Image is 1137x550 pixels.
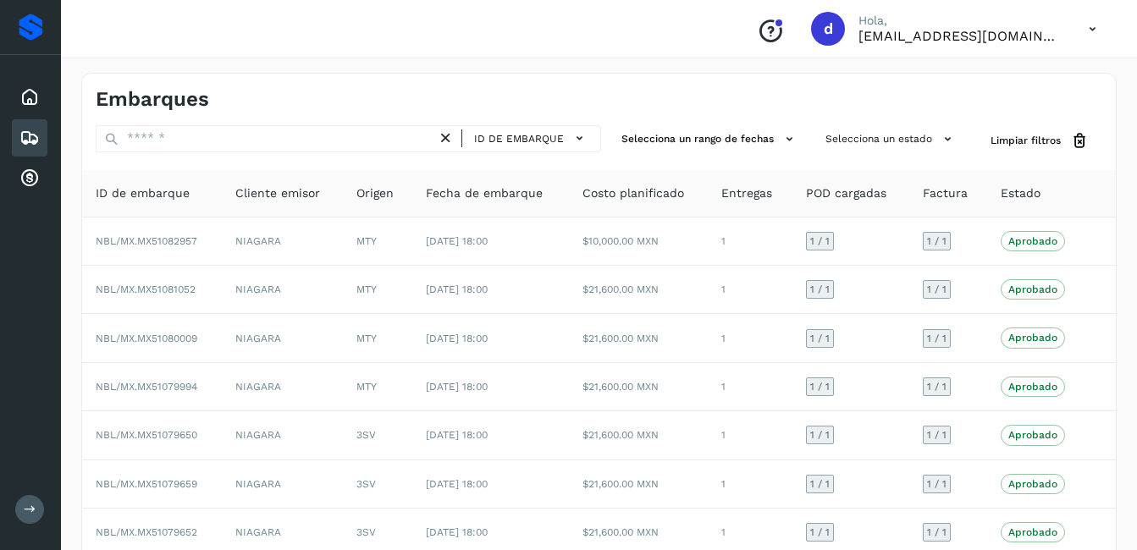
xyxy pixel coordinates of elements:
[426,478,488,490] span: [DATE] 18:00
[1008,332,1057,344] p: Aprobado
[927,284,947,294] span: 1 / 1
[721,184,772,202] span: Entregas
[927,430,947,440] span: 1 / 1
[927,382,947,392] span: 1 / 1
[977,125,1102,157] button: Limpiar filtros
[1008,381,1057,393] p: Aprobado
[810,382,830,392] span: 1 / 1
[810,430,830,440] span: 1 / 1
[708,460,792,509] td: 1
[426,429,488,441] span: [DATE] 18:00
[426,333,488,344] span: [DATE] 18:00
[96,87,209,112] h4: Embarques
[569,217,709,266] td: $10,000.00 MXN
[991,133,1061,148] span: Limpiar filtros
[927,479,947,489] span: 1 / 1
[96,381,197,393] span: NBL/MX.MX51079994
[469,126,593,151] button: ID de embarque
[343,363,412,411] td: MTY
[708,411,792,459] td: 1
[96,235,197,247] span: NBL/MX.MX51082957
[1008,478,1057,490] p: Aprobado
[1008,235,1057,247] p: Aprobado
[615,125,805,153] button: Selecciona un rango de fechas
[582,184,684,202] span: Costo planificado
[426,184,543,202] span: Fecha de embarque
[569,363,709,411] td: $21,600.00 MXN
[426,381,488,393] span: [DATE] 18:00
[474,131,564,146] span: ID de embarque
[810,236,830,246] span: 1 / 1
[426,235,488,247] span: [DATE] 18:00
[806,184,886,202] span: POD cargadas
[356,184,394,202] span: Origen
[235,184,320,202] span: Cliente emisor
[1008,283,1057,295] p: Aprobado
[819,125,963,153] button: Selecciona un estado
[927,527,947,537] span: 1 / 1
[222,314,343,362] td: NIAGARA
[96,478,197,490] span: NBL/MX.MX51079659
[1008,526,1057,538] p: Aprobado
[222,266,343,314] td: NIAGARA
[708,363,792,411] td: 1
[343,460,412,509] td: 3SV
[343,314,412,362] td: MTY
[569,460,709,509] td: $21,600.00 MXN
[222,411,343,459] td: NIAGARA
[343,266,412,314] td: MTY
[96,526,197,538] span: NBL/MX.MX51079652
[569,411,709,459] td: $21,600.00 MXN
[343,217,412,266] td: MTY
[708,314,792,362] td: 1
[923,184,968,202] span: Factura
[708,217,792,266] td: 1
[1001,184,1040,202] span: Estado
[12,119,47,157] div: Embarques
[222,217,343,266] td: NIAGARA
[343,411,412,459] td: 3SV
[426,526,488,538] span: [DATE] 18:00
[1008,429,1057,441] p: Aprobado
[569,314,709,362] td: $21,600.00 MXN
[96,333,197,344] span: NBL/MX.MX51080009
[96,283,196,295] span: NBL/MX.MX51081052
[927,333,947,344] span: 1 / 1
[810,527,830,537] span: 1 / 1
[810,333,830,344] span: 1 / 1
[708,266,792,314] td: 1
[12,79,47,116] div: Inicio
[222,363,343,411] td: NIAGARA
[569,266,709,314] td: $21,600.00 MXN
[810,479,830,489] span: 1 / 1
[12,160,47,197] div: Cuentas por cobrar
[810,284,830,294] span: 1 / 1
[858,14,1062,28] p: Hola,
[927,236,947,246] span: 1 / 1
[426,283,488,295] span: [DATE] 18:00
[96,429,197,441] span: NBL/MX.MX51079650
[96,184,190,202] span: ID de embarque
[222,460,343,509] td: NIAGARA
[858,28,1062,44] p: dcordero@grupoterramex.com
